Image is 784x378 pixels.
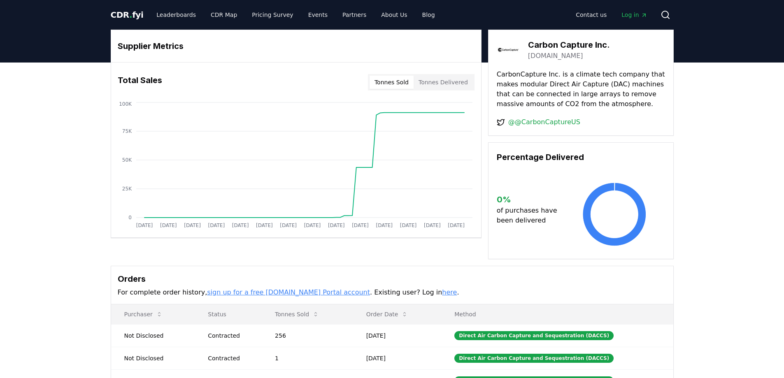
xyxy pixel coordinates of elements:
[268,306,326,322] button: Tonnes Sold
[416,7,442,22] a: Blog
[208,332,255,340] div: Contracted
[111,324,195,347] td: Not Disclosed
[353,324,442,347] td: [DATE]
[280,223,297,228] tspan: [DATE]
[122,128,132,134] tspan: 75K
[184,223,201,228] tspan: [DATE]
[508,117,580,127] a: @@CarbonCaptureUS
[352,223,369,228] tspan: [DATE]
[497,38,520,61] img: Carbon Capture Inc.-logo
[304,223,321,228] tspan: [DATE]
[150,7,202,22] a: Leaderboards
[375,7,414,22] a: About Us
[207,288,370,296] a: sign up for a free [DOMAIN_NAME] Portal account
[454,331,614,340] div: Direct Air Carbon Capture and Sequestration (DACCS)
[528,51,583,61] a: [DOMAIN_NAME]
[262,347,353,369] td: 1
[232,223,249,228] tspan: [DATE]
[118,74,162,90] h3: Total Sales
[136,223,153,228] tspan: [DATE]
[360,306,415,322] button: Order Date
[129,10,132,20] span: .
[448,310,666,318] p: Method
[569,7,613,22] a: Contact us
[442,288,457,296] a: here
[119,101,132,107] tspan: 100K
[160,223,177,228] tspan: [DATE]
[204,7,244,22] a: CDR Map
[118,273,667,285] h3: Orders
[150,7,441,22] nav: Main
[111,10,144,20] span: CDR fyi
[208,354,255,362] div: Contracted
[111,347,195,369] td: Not Disclosed
[201,310,255,318] p: Status
[615,7,654,22] a: Log in
[528,39,610,51] h3: Carbon Capture Inc.
[118,288,667,297] p: For complete order history, . Existing user? Log in .
[497,70,665,109] p: CarbonCapture Inc. is a climate tech company that makes modular Direct Air Capture (DAC) machines...
[336,7,373,22] a: Partners
[122,186,132,192] tspan: 25K
[111,9,144,21] a: CDR.fyi
[370,76,414,89] button: Tonnes Sold
[245,7,300,22] a: Pricing Survey
[448,223,465,228] tspan: [DATE]
[569,7,654,22] nav: Main
[497,193,564,206] h3: 0 %
[497,151,665,163] h3: Percentage Delivered
[302,7,334,22] a: Events
[118,40,475,52] h3: Supplier Metrics
[376,223,393,228] tspan: [DATE]
[208,223,225,228] tspan: [DATE]
[424,223,441,228] tspan: [DATE]
[621,11,647,19] span: Log in
[414,76,473,89] button: Tonnes Delivered
[256,223,273,228] tspan: [DATE]
[328,223,344,228] tspan: [DATE]
[122,157,132,163] tspan: 50K
[400,223,416,228] tspan: [DATE]
[118,306,169,322] button: Purchaser
[128,215,132,220] tspan: 0
[262,324,353,347] td: 256
[454,354,614,363] div: Direct Air Carbon Capture and Sequestration (DACCS)
[497,206,564,225] p: of purchases have been delivered
[353,347,442,369] td: [DATE]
